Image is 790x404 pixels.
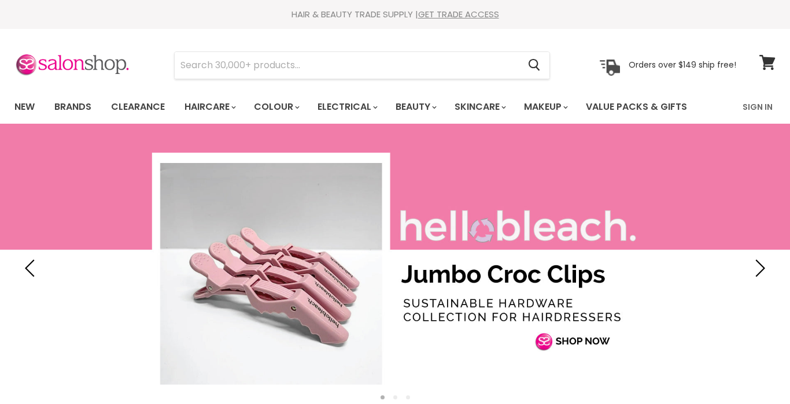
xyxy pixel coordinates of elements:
[46,95,100,119] a: Brands
[393,395,397,399] li: Page dot 2
[629,60,736,70] p: Orders over $149 ship free!
[245,95,307,119] a: Colour
[6,90,716,124] ul: Main menu
[20,257,43,280] button: Previous
[175,52,519,79] input: Search
[577,95,696,119] a: Value Packs & Gifts
[176,95,243,119] a: Haircare
[381,395,385,399] li: Page dot 1
[6,95,43,119] a: New
[102,95,173,119] a: Clearance
[174,51,550,79] form: Product
[736,95,780,119] a: Sign In
[387,95,444,119] a: Beauty
[309,95,385,119] a: Electrical
[446,95,513,119] a: Skincare
[747,257,770,280] button: Next
[519,52,549,79] button: Search
[515,95,575,119] a: Makeup
[418,8,499,20] a: GET TRADE ACCESS
[406,395,410,399] li: Page dot 3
